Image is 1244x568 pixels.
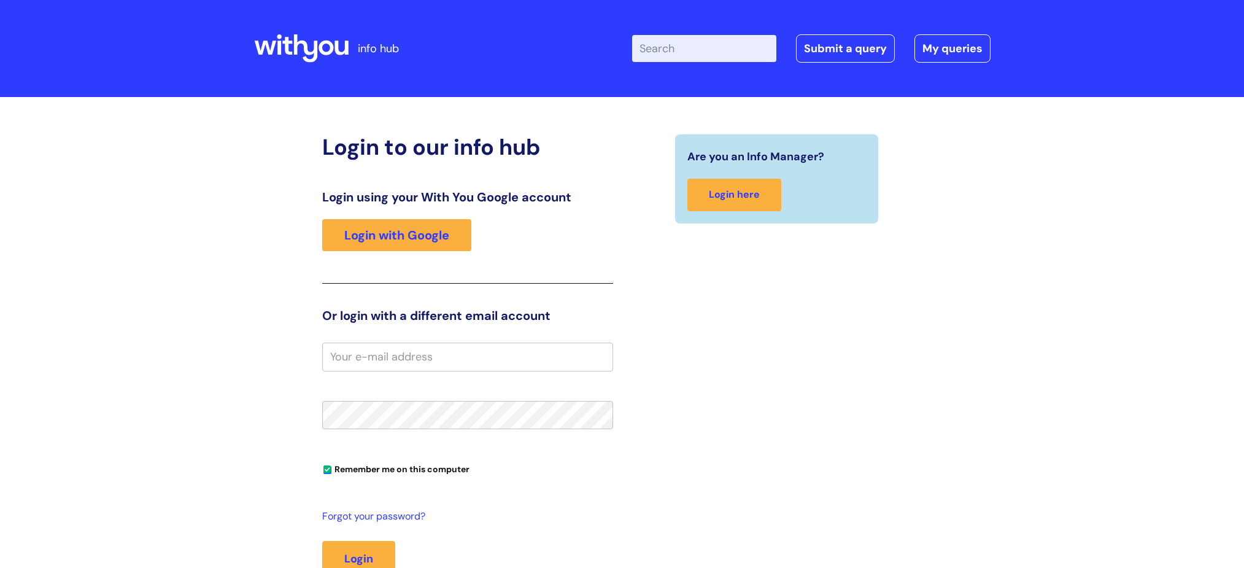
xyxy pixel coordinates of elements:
h3: Or login with a different email account [322,308,613,323]
a: Forgot your password? [322,508,607,526]
a: Submit a query [796,34,895,63]
h3: Login using your With You Google account [322,190,613,204]
div: You can uncheck this option if you're logging in from a shared device [322,459,613,478]
a: Login here [687,179,781,211]
input: Your e-mail address [322,343,613,371]
a: Login with Google [322,219,471,251]
input: Search [632,35,776,62]
input: Remember me on this computer [323,466,331,474]
label: Remember me on this computer [322,461,469,475]
p: info hub [358,39,399,58]
a: My queries [914,34,991,63]
h2: Login to our info hub [322,134,613,160]
span: Are you an Info Manager? [687,147,824,166]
